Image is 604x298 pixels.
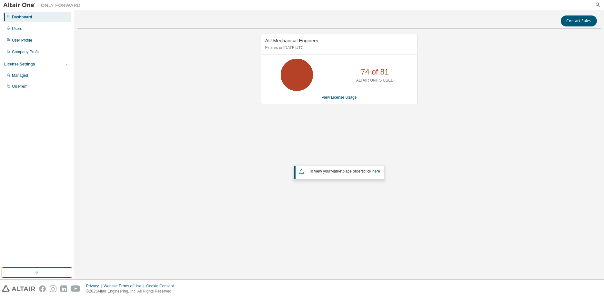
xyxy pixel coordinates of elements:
div: Company Profile [12,49,41,55]
span: To view your click [309,169,380,174]
p: 74 of 81 [361,66,389,77]
img: linkedin.svg [60,285,67,292]
div: Privacy [86,283,104,289]
img: instagram.svg [50,285,56,292]
div: Managed [12,73,28,78]
div: Website Terms of Use [104,283,146,289]
p: Expires on [DATE] UTC [265,45,412,51]
a: View License Usage [322,95,357,100]
div: Cookie Consent [146,283,177,289]
p: ALTAIR UNITS USED [356,78,394,83]
div: License Settings [4,62,35,67]
span: AU Mechanical Engineer [265,38,318,43]
div: Dashboard [12,15,32,20]
div: User Profile [12,38,32,43]
img: altair_logo.svg [2,285,35,292]
img: Altair One [3,2,84,8]
em: Marketplace orders [331,169,364,174]
img: facebook.svg [39,285,46,292]
div: On Prem [12,84,27,89]
img: youtube.svg [71,285,80,292]
div: Users [12,26,22,31]
p: © 2025 Altair Engineering, Inc. All Rights Reserved. [86,289,178,294]
a: here [372,169,380,174]
button: Contact Sales [561,15,597,26]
